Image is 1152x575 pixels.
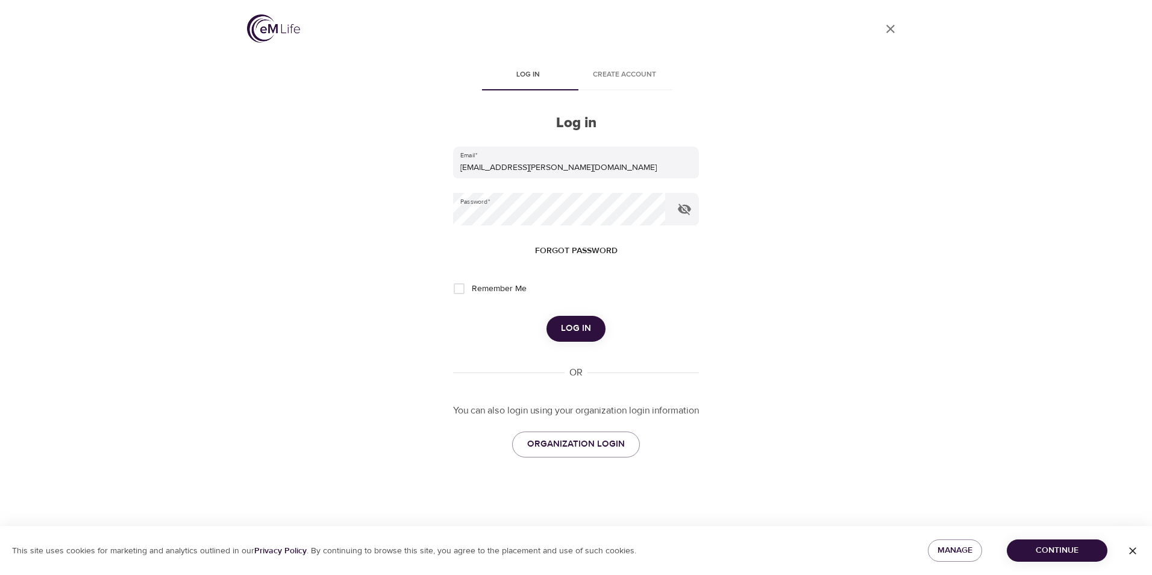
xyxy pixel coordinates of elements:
[453,115,699,132] h2: Log in
[928,539,982,562] button: Manage
[487,69,569,81] span: Log in
[472,283,527,295] span: Remember Me
[565,366,587,380] div: OR
[527,436,625,452] span: ORGANIZATION LOGIN
[535,244,618,259] span: Forgot password
[1016,543,1098,558] span: Continue
[453,61,699,90] div: disabled tabs example
[938,543,972,558] span: Manage
[254,545,307,556] a: Privacy Policy
[546,316,606,341] button: Log in
[247,14,300,43] img: logo
[1007,539,1107,562] button: Continue
[876,14,905,43] a: close
[561,321,591,336] span: Log in
[583,69,665,81] span: Create account
[530,240,622,262] button: Forgot password
[512,432,640,457] a: ORGANIZATION LOGIN
[453,404,699,418] p: You can also login using your organization login information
